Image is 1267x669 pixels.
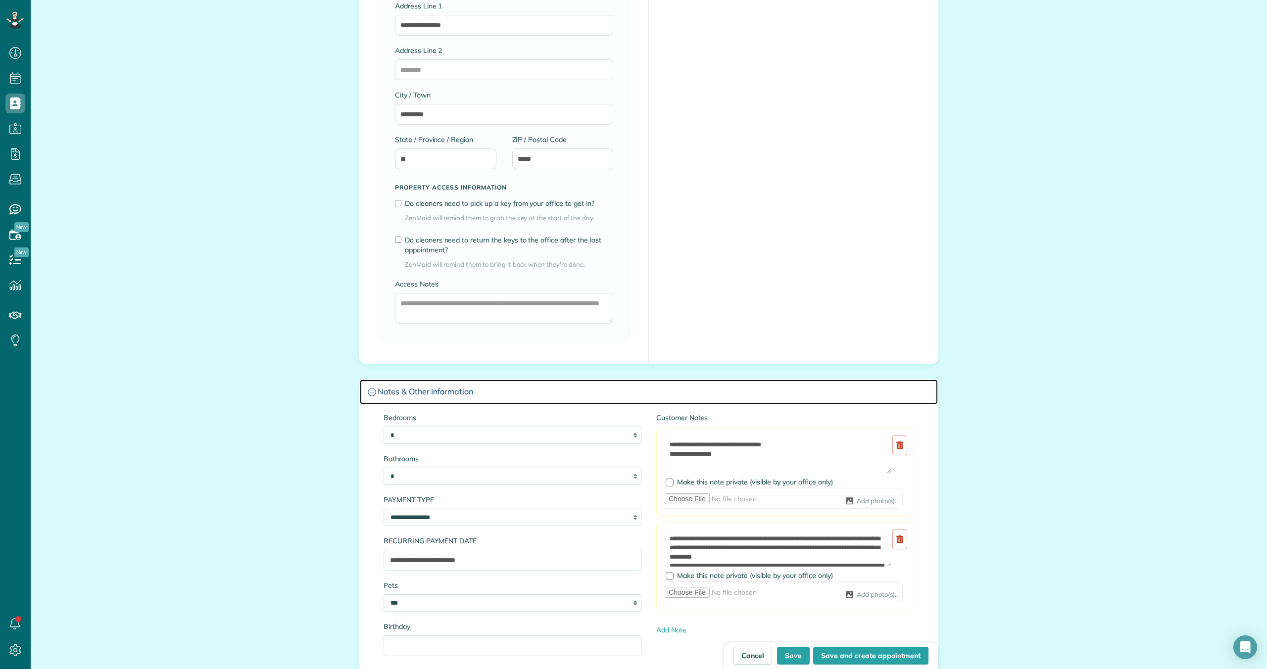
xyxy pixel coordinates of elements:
h5: Property access information [395,184,613,191]
button: Save [777,647,810,665]
span: ZenMaid will remind them to grab the key at the start of the day. [405,213,613,223]
label: Birthday [384,621,641,631]
input: Do cleaners need to return the keys to the office after the last appointment? [395,237,401,243]
label: Address Line 1 [395,1,613,11]
a: Cancel [733,647,772,665]
a: Add Note [656,625,686,634]
span: Make this note private (visible by your office only) [677,478,833,486]
label: City / Town [395,90,613,100]
label: RECURRING PAYMENT DATE [384,536,641,546]
label: PAYMENT TYPE [384,495,641,505]
span: New [14,247,29,257]
input: Do cleaners need to pick up a key from your office to get in? [395,200,401,206]
a: Notes & Other Information [360,380,938,405]
span: Make this note private (visible by your office only) [677,571,833,580]
label: Bathrooms [384,454,641,464]
label: State / Province / Region [395,135,496,144]
label: Address Line 2 [395,46,613,55]
span: New [14,222,29,232]
button: Save and create appointment [813,647,928,665]
label: Pets [384,580,641,590]
label: Access Notes [395,279,613,289]
label: ZIP / Postal Code [512,135,614,144]
div: Open Intercom Messenger [1233,635,1257,659]
label: Bedrooms [384,413,641,423]
label: Customer Notes [656,413,914,423]
label: Do cleaners need to return the keys to the office after the last appointment? [405,235,613,255]
label: Do cleaners need to pick up a key from your office to get in? [405,198,613,208]
span: ZenMaid will remind them to bring it back when they’re done. [405,260,613,269]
